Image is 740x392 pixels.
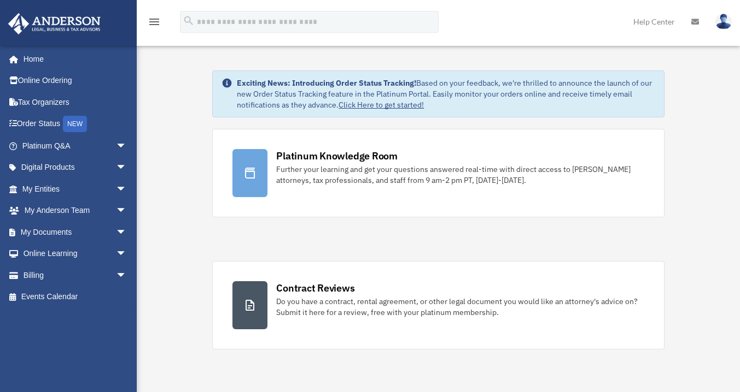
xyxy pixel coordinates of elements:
a: Home [8,48,138,70]
a: menu [148,19,161,28]
span: arrow_drop_down [116,157,138,179]
span: arrow_drop_down [116,135,138,157]
span: arrow_drop_down [116,200,138,222]
span: arrow_drop_down [116,221,138,243]
a: Tax Organizers [8,91,143,113]
img: Anderson Advisors Platinum Portal [5,13,104,34]
img: User Pic [715,14,732,29]
div: Further your learning and get your questions answered real-time with direct access to [PERSON_NAM... [276,164,644,186]
a: Billingarrow_drop_down [8,264,143,286]
div: Platinum Knowledge Room [276,149,398,163]
a: Events Calendar [8,286,143,308]
a: Digital Productsarrow_drop_down [8,157,143,179]
span: arrow_drop_down [116,264,138,287]
a: Online Ordering [8,70,143,92]
a: Order StatusNEW [8,113,143,135]
i: search [183,15,195,27]
a: Platinum Q&Aarrow_drop_down [8,135,143,157]
strong: Exciting News: Introducing Order Status Tracking! [237,78,416,88]
a: Click Here to get started! [339,100,424,110]
a: My Anderson Teamarrow_drop_down [8,200,143,222]
span: arrow_drop_down [116,243,138,265]
a: Contract Reviews Do you have a contract, rental agreement, or other legal document you would like... [212,261,664,349]
span: arrow_drop_down [116,178,138,200]
a: My Entitiesarrow_drop_down [8,178,143,200]
div: Do you have a contract, rental agreement, or other legal document you would like an attorney's ad... [276,296,644,318]
div: Based on your feedback, we're thrilled to announce the launch of our new Order Status Tracking fe... [237,78,655,110]
div: Contract Reviews [276,281,354,295]
a: My Documentsarrow_drop_down [8,221,143,243]
i: menu [148,15,161,28]
a: Platinum Knowledge Room Further your learning and get your questions answered real-time with dire... [212,129,664,217]
a: Online Learningarrow_drop_down [8,243,143,265]
div: NEW [63,116,87,132]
